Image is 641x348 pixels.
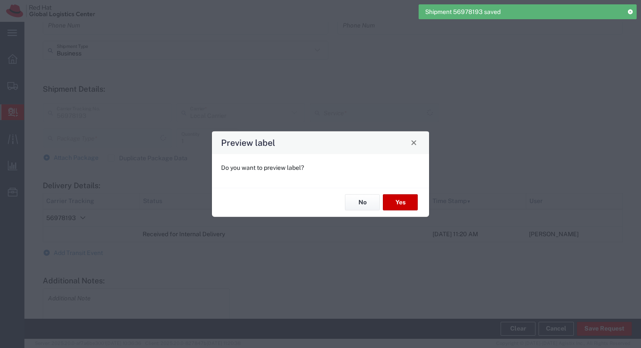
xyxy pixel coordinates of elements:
button: Close [408,136,420,148]
button: No [345,194,380,210]
span: Shipment 56978193 saved [425,7,501,17]
p: Do you want to preview label? [221,163,420,172]
button: Yes [383,194,418,210]
h4: Preview label [221,136,275,149]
